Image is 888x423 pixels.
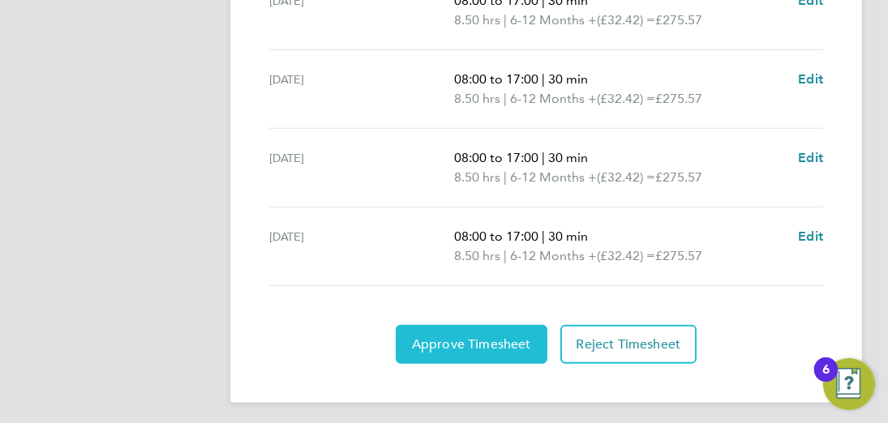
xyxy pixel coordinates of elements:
div: [DATE] [269,70,454,109]
div: 6 [822,370,830,391]
div: [DATE] [269,227,454,266]
span: | [504,91,507,106]
span: Edit [798,71,823,87]
span: 30 min [548,71,588,87]
button: Open Resource Center, 6 new notifications [823,358,875,410]
span: (£32.42) = [597,91,655,106]
span: | [504,248,507,263]
span: | [504,12,507,28]
span: 08:00 to 17:00 [454,229,538,244]
a: Edit [798,70,823,89]
span: 30 min [548,150,588,165]
span: | [542,71,545,87]
span: £275.57 [655,12,702,28]
span: £275.57 [655,169,702,185]
span: 6-12 Months + [510,11,597,30]
span: 6-12 Months + [510,89,597,109]
button: Approve Timesheet [396,325,547,364]
span: | [542,150,545,165]
span: Reject Timesheet [577,336,681,352]
span: (£32.42) = [597,12,655,28]
span: (£32.42) = [597,248,655,263]
span: 8.50 hrs [454,169,500,185]
span: 8.50 hrs [454,91,500,106]
span: | [542,229,545,244]
span: | [504,169,507,185]
span: 6-12 Months + [510,246,597,266]
span: 6-12 Months + [510,168,597,187]
a: Edit [798,227,823,246]
span: £275.57 [655,91,702,106]
span: Edit [798,150,823,165]
span: Edit [798,229,823,244]
span: 8.50 hrs [454,248,500,263]
span: Approve Timesheet [412,336,531,352]
span: 08:00 to 17:00 [454,71,538,87]
button: Reject Timesheet [560,325,697,364]
span: 30 min [548,229,588,244]
span: £275.57 [655,248,702,263]
a: Edit [798,148,823,168]
span: (£32.42) = [597,169,655,185]
span: 08:00 to 17:00 [454,150,538,165]
div: [DATE] [269,148,454,187]
span: 8.50 hrs [454,12,500,28]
